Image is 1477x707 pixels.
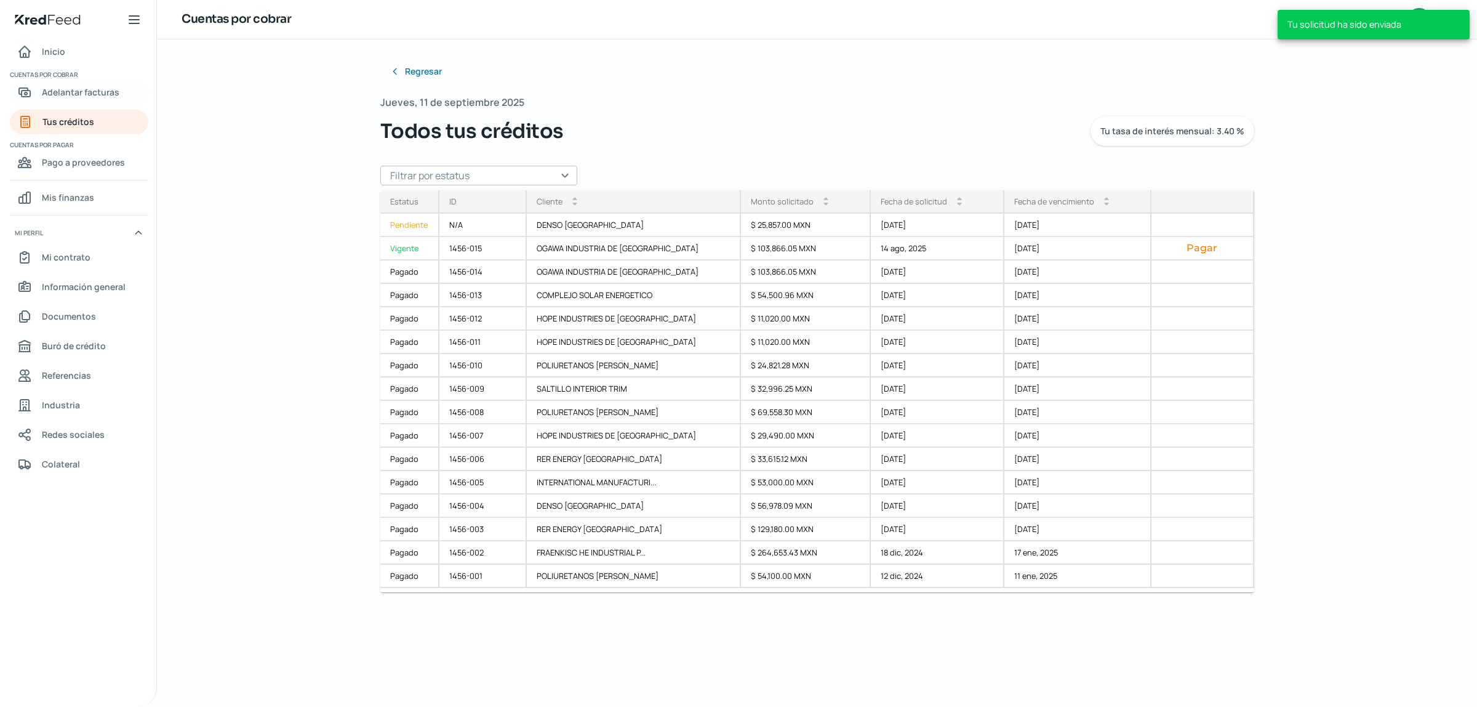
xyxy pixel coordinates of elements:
[871,541,1004,565] div: 18 dic, 2024
[1004,378,1151,401] div: [DATE]
[871,448,1004,471] div: [DATE]
[10,69,146,80] span: Cuentas por cobrar
[439,565,527,588] div: 1456-001
[439,237,527,261] div: 1456-015
[439,284,527,307] div: 1456-013
[380,214,439,237] a: Pendiente
[741,565,871,588] div: $ 54,100.00 MXN
[380,284,439,307] div: Pagado
[871,565,1004,588] div: 12 dic, 2024
[10,452,148,477] a: Colateral
[10,275,148,299] a: Información general
[439,471,527,495] div: 1456-005
[1004,495,1151,518] div: [DATE]
[380,401,439,424] a: Pagado
[42,368,91,383] span: Referencias
[380,94,524,111] span: Jueves, 11 de septiembre 2025
[380,237,439,261] div: Vigente
[527,471,741,495] div: INTERNATIONAL MANUFACTURI...
[380,448,439,471] a: Pagado
[1004,214,1151,237] div: [DATE]
[1004,401,1151,424] div: [DATE]
[1004,541,1151,565] div: 17 ene, 2025
[439,518,527,541] div: 1456-003
[380,471,439,495] div: Pagado
[42,279,126,294] span: Información general
[10,393,148,418] a: Industria
[380,424,439,448] a: Pagado
[1014,196,1094,207] div: Fecha de vencimiento
[527,214,741,237] div: DENSO [GEOGRAPHIC_DATA]
[1161,242,1243,254] button: Pagar
[957,201,962,206] i: arrow_drop_down
[741,354,871,378] div: $ 24,821.28 MXN
[527,401,741,424] div: POLIURETANOS [PERSON_NAME]
[42,249,90,265] span: Mi contrato
[42,456,80,472] span: Colateral
[380,518,439,541] a: Pagado
[741,448,871,471] div: $ 33,615.12 MXN
[10,185,148,210] a: Mis finanzas
[871,214,1004,237] div: [DATE]
[741,518,871,541] div: $ 129,180.00 MXN
[741,495,871,518] div: $ 56,978.09 MXN
[871,331,1004,354] div: [DATE]
[380,331,439,354] a: Pagado
[380,541,439,565] div: Pagado
[1004,307,1151,331] div: [DATE]
[1004,565,1151,588] div: 11 ene, 2025
[439,378,527,401] div: 1456-009
[823,201,828,206] i: arrow_drop_down
[741,214,871,237] div: $ 25,857.00 MXN
[42,338,106,353] span: Buró de crédito
[572,201,577,206] i: arrow_drop_down
[527,495,741,518] div: DENSO [GEOGRAPHIC_DATA]
[390,196,418,207] div: Estatus
[871,518,1004,541] div: [DATE]
[741,261,871,284] div: $ 103,866.05 MXN
[380,261,439,284] a: Pagado
[380,354,439,378] a: Pagado
[527,448,741,471] div: RER ENERGY [GEOGRAPHIC_DATA]
[380,495,439,518] div: Pagado
[439,495,527,518] div: 1456-004
[10,363,148,388] a: Referencias
[871,284,1004,307] div: [DATE]
[527,261,741,284] div: OGAWA INDUSTRIA DE [GEOGRAPHIC_DATA]
[741,331,871,354] div: $ 11,020.00 MXN
[10,110,148,134] a: Tus créditos
[871,354,1004,378] div: [DATE]
[1004,237,1151,261] div: [DATE]
[10,139,146,150] span: Cuentas por pagar
[380,565,439,588] a: Pagado
[1004,424,1151,448] div: [DATE]
[1100,127,1244,135] span: Tu tasa de interés mensual: 3.40 %
[871,237,1004,261] div: 14 ago, 2025
[10,304,148,329] a: Documentos
[10,245,148,270] a: Mi contrato
[1004,354,1151,378] div: [DATE]
[15,227,43,238] span: Mi perfil
[527,331,741,354] div: HOPE INDUSTRIES DE [GEOGRAPHIC_DATA]
[741,424,871,448] div: $ 29,490.00 MXN
[42,44,65,59] span: Inicio
[10,334,148,358] a: Buró de crédito
[741,471,871,495] div: $ 53,000.00 MXN
[871,495,1004,518] div: [DATE]
[380,307,439,331] a: Pagado
[871,307,1004,331] div: [DATE]
[1004,471,1151,495] div: [DATE]
[439,307,527,331] div: 1456-012
[871,401,1004,424] div: [DATE]
[42,84,119,100] span: Adelantar facturas
[380,378,439,401] div: Pagado
[741,378,871,401] div: $ 32,996.25 MXN
[1278,10,1470,39] div: Tu solicitud ha sido enviada
[10,422,148,447] a: Redes sociales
